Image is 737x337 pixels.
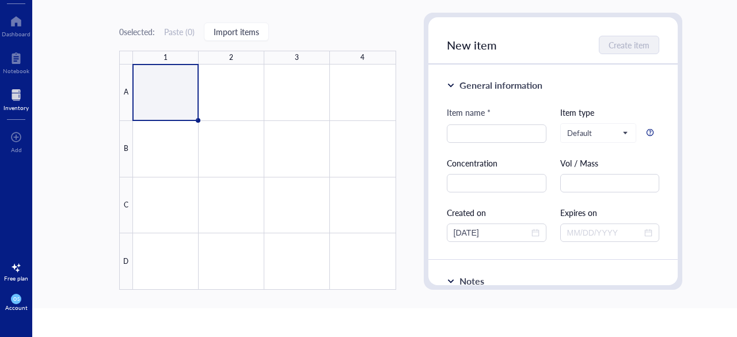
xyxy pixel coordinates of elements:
div: Item name [447,106,491,119]
div: General information [459,78,542,92]
div: Account [5,304,28,311]
span: Default [567,128,628,138]
span: OS [13,296,19,301]
div: Notebook [3,67,29,74]
div: Add [11,146,22,153]
div: Item type [560,106,660,119]
a: Inventory [3,86,29,111]
div: Free plan [4,275,28,282]
a: Dashboard [2,12,31,37]
div: D [119,233,133,290]
div: 0 selected: [119,25,155,38]
div: A [119,65,133,121]
div: 1 [164,51,168,65]
div: Expires on [560,206,660,219]
input: MM/DD/YYYY [567,226,643,239]
div: C [119,177,133,234]
div: Notes [459,274,484,288]
span: Import items [214,27,259,36]
button: Paste (0) [164,22,195,41]
a: Notebook [3,49,29,74]
div: 4 [360,51,364,65]
div: Inventory [3,104,29,111]
button: Import items [204,22,269,41]
div: Dashboard [2,31,31,37]
div: Created on [447,206,546,219]
button: Create item [599,36,659,54]
div: Concentration [447,157,546,169]
span: New item [447,37,497,53]
div: 2 [229,51,233,65]
input: MM/DD/YYYY [454,226,529,239]
div: B [119,121,133,177]
div: Vol / Mass [560,157,660,169]
div: 3 [295,51,299,65]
